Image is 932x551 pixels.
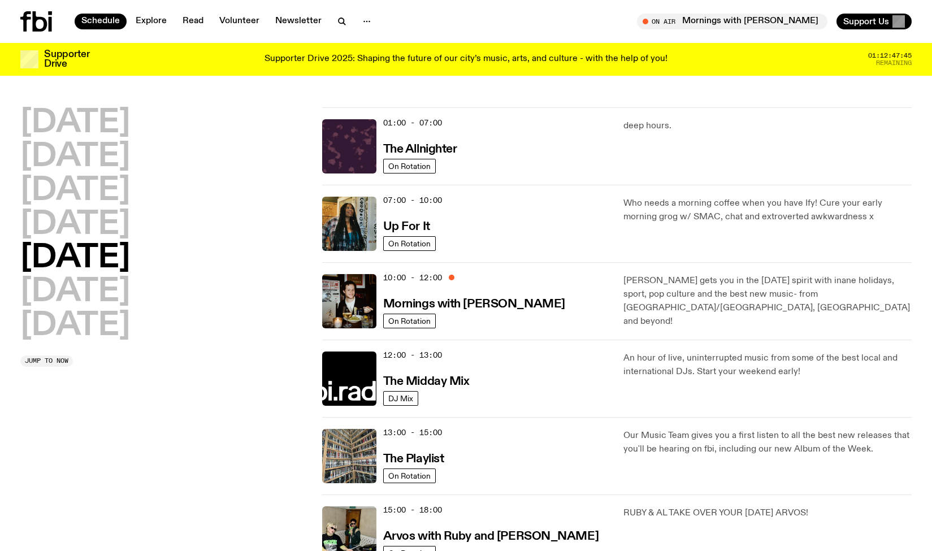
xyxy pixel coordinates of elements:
[388,472,431,480] span: On Rotation
[383,298,565,310] h3: Mornings with [PERSON_NAME]
[322,197,376,251] img: Ify - a Brown Skin girl with black braided twists, looking up to the side with her tongue stickin...
[383,159,436,173] a: On Rotation
[176,14,210,29] a: Read
[383,374,470,388] a: The Midday Mix
[44,50,89,69] h3: Supporter Drive
[383,376,470,388] h3: The Midday Mix
[388,317,431,326] span: On Rotation
[388,162,431,171] span: On Rotation
[20,141,130,173] button: [DATE]
[383,451,444,465] a: The Playlist
[836,14,912,29] button: Support Us
[129,14,174,29] a: Explore
[75,14,127,29] a: Schedule
[20,209,130,241] button: [DATE]
[383,219,430,233] a: Up For It
[868,53,912,59] span: 01:12:47:45
[383,236,436,251] a: On Rotation
[20,310,130,342] button: [DATE]
[876,60,912,66] span: Remaining
[383,350,442,361] span: 12:00 - 13:00
[268,14,328,29] a: Newsletter
[383,453,444,465] h3: The Playlist
[383,505,442,515] span: 15:00 - 18:00
[20,355,73,367] button: Jump to now
[322,274,376,328] img: Sam blankly stares at the camera, brightly lit by a camera flash wearing a hat collared shirt and...
[388,394,413,403] span: DJ Mix
[383,427,442,438] span: 13:00 - 15:00
[623,352,912,379] p: An hour of live, uninterrupted music from some of the best local and international DJs. Start you...
[843,16,889,27] span: Support Us
[383,314,436,328] a: On Rotation
[623,429,912,456] p: Our Music Team gives you a first listen to all the best new releases that you'll be hearing on fb...
[383,528,599,543] a: Arvos with Ruby and [PERSON_NAME]
[623,197,912,224] p: Who needs a morning coffee when you have Ify! Cure your early morning grog w/ SMAC, chat and extr...
[25,358,68,364] span: Jump to now
[383,391,418,406] a: DJ Mix
[383,296,565,310] a: Mornings with [PERSON_NAME]
[20,107,130,139] button: [DATE]
[388,240,431,248] span: On Rotation
[213,14,266,29] a: Volunteer
[383,272,442,283] span: 10:00 - 12:00
[383,141,457,155] a: The Allnighter
[20,175,130,207] button: [DATE]
[383,468,436,483] a: On Rotation
[20,276,130,308] button: [DATE]
[383,195,442,206] span: 07:00 - 10:00
[383,118,442,128] span: 01:00 - 07:00
[383,144,457,155] h3: The Allnighter
[383,221,430,233] h3: Up For It
[623,506,912,520] p: RUBY & AL TAKE OVER YOUR [DATE] ARVOS!
[637,14,827,29] button: On AirMornings with [PERSON_NAME]
[322,429,376,483] img: A corner shot of the fbi music library
[265,54,667,64] p: Supporter Drive 2025: Shaping the future of our city’s music, arts, and culture - with the help o...
[623,119,912,133] p: deep hours.
[623,274,912,328] p: [PERSON_NAME] gets you in the [DATE] spirit with inane holidays, sport, pop culture and the best ...
[383,531,599,543] h3: Arvos with Ruby and [PERSON_NAME]
[20,242,130,274] button: [DATE]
